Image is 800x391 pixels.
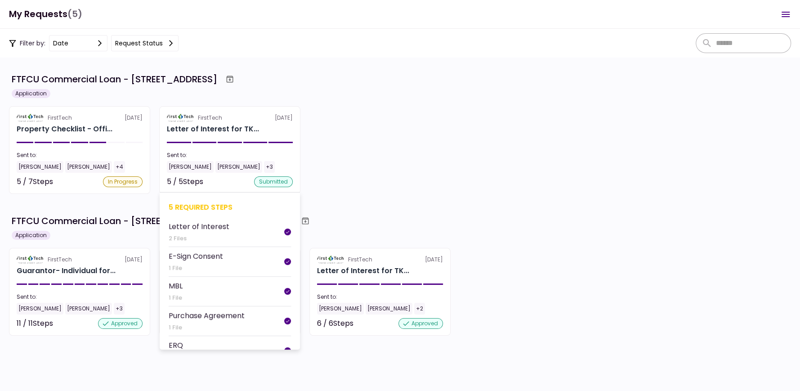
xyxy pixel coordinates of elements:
[17,124,112,135] div: Property Checklist - Office Retail for TKW RESORT, LLC 2410 Charleston Highway, Cayce, SC
[12,89,50,98] div: Application
[17,114,143,122] div: [DATE]
[169,293,183,302] div: 1 File
[111,35,179,51] button: Request status
[17,293,143,301] div: Sent to:
[9,5,82,23] h1: My Requests
[169,251,223,262] div: E-Sign Consent
[348,256,372,264] div: FirstTech
[254,176,293,187] div: submitted
[17,256,143,264] div: [DATE]
[215,161,262,173] div: [PERSON_NAME]
[48,114,72,122] div: FirstTech
[17,318,53,329] div: 11 / 11 Steps
[317,293,443,301] div: Sent to:
[317,265,409,276] div: Letter of Interest for TKW RESORT, LLC 1402 Boone Street
[103,176,143,187] div: In Progress
[98,318,143,329] div: approved
[169,280,183,292] div: MBL
[114,161,125,173] div: +4
[49,35,107,51] button: date
[317,303,364,315] div: [PERSON_NAME]
[169,310,245,321] div: Purchase Agreement
[264,161,275,173] div: +3
[167,176,203,187] div: 5 / 5 Steps
[167,161,214,173] div: [PERSON_NAME]
[169,264,223,273] div: 1 File
[12,72,217,86] div: FTFCU Commercial Loan - [STREET_ADDRESS]
[169,202,291,213] div: 5 required steps
[398,318,443,329] div: approved
[297,213,313,229] button: Archive workflow
[53,38,68,48] div: date
[17,303,63,315] div: [PERSON_NAME]
[65,303,112,315] div: [PERSON_NAME]
[114,303,125,315] div: +3
[17,265,116,276] div: Guarantor- Individual for TKW RESORT, LLC Tom White
[48,256,72,264] div: FirstTech
[414,303,425,315] div: +2
[9,35,179,51] div: Filter by:
[198,114,222,122] div: FirstTech
[366,303,412,315] div: [PERSON_NAME]
[222,71,238,87] button: Archive workflow
[65,161,112,173] div: [PERSON_NAME]
[169,340,183,351] div: ERQ
[12,231,50,240] div: Application
[169,221,229,232] div: Letter of Interest
[12,214,293,228] div: FTFCU Commercial Loan - [STREET_ADDRESS][PERSON_NAME]
[17,151,143,159] div: Sent to:
[17,161,63,173] div: [PERSON_NAME]
[17,256,44,264] img: Partner logo
[169,234,229,243] div: 2 Files
[317,256,344,264] img: Partner logo
[775,4,796,25] button: Open menu
[17,176,53,187] div: 5 / 7 Steps
[167,114,293,122] div: [DATE]
[67,5,82,23] span: (5)
[317,256,443,264] div: [DATE]
[167,151,293,159] div: Sent to:
[167,124,259,135] div: Letter of Interest for TKW RESORT, LLC 2410 Charleston Highway Cayce
[317,318,353,329] div: 6 / 6 Steps
[17,114,44,122] img: Partner logo
[169,323,245,332] div: 1 File
[167,114,194,122] img: Partner logo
